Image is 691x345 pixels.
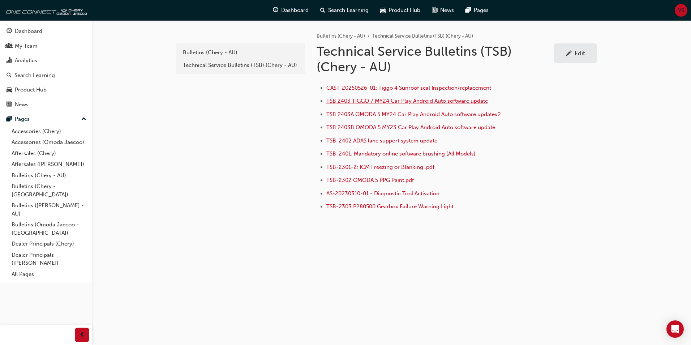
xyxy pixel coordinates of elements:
[374,3,426,18] a: car-iconProduct Hub
[326,98,488,104] a: TSB 2403 TIGGO 7 MY24 Car Play Android Auto software update
[81,115,86,124] span: up-icon
[9,137,89,148] a: Accessories (Omoda Jaecoo)
[281,6,309,14] span: Dashboard
[380,6,386,15] span: car-icon
[326,85,491,91] a: CAST-20250526-01: Tiggo 4 Sunroof seal Inspection/replacement
[314,3,374,18] a: search-iconSearch Learning
[7,116,12,123] span: pages-icon
[14,71,55,80] div: Search Learning
[3,112,89,126] button: Pages
[15,27,42,35] div: Dashboard
[474,6,489,14] span: Pages
[9,269,89,280] a: All Pages
[440,6,454,14] span: News
[183,61,299,69] div: Technical Service Bulletins (TSB) (Chery - AU)
[15,42,38,50] div: My Team
[9,148,89,159] a: Aftersales (Chery)
[3,39,89,53] a: My Team
[179,46,302,59] a: Bulletins (Chery - AU)
[9,200,89,219] a: Bulletins ([PERSON_NAME] - AU)
[554,43,597,63] a: Edit
[666,320,684,338] div: Open Intercom Messenger
[575,50,585,57] div: Edit
[183,48,299,57] div: Bulletins (Chery - AU)
[326,124,495,131] a: TSB 2403B OMODA 5 MY23 Car Play Android Auto software update
[465,6,471,15] span: pages-icon
[326,203,454,210] a: TSB-2303 P280500 Gearbox Failure Warning Light
[7,28,12,35] span: guage-icon
[326,177,414,183] a: TSB-2302 OMODA 5 PPG Paint.pdf
[4,3,87,17] img: oneconnect
[15,56,37,65] div: Analytics
[389,6,420,14] span: Product Hub
[675,4,687,17] button: VS
[267,3,314,18] a: guage-iconDashboard
[328,6,369,14] span: Search Learning
[9,181,89,200] a: Bulletins (Chery - [GEOGRAPHIC_DATA])
[9,159,89,170] a: Aftersales ([PERSON_NAME])
[9,219,89,238] a: Bulletins (Omoda Jaecoo - [GEOGRAPHIC_DATA])
[9,126,89,137] a: Accessories (Chery)
[566,51,572,58] span: pencil-icon
[9,170,89,181] a: Bulletins (Chery - AU)
[9,250,89,269] a: Dealer Principals ([PERSON_NAME])
[179,59,302,72] a: Technical Service Bulletins (TSB) (Chery - AU)
[7,72,12,79] span: search-icon
[7,87,12,93] span: car-icon
[80,331,85,340] span: prev-icon
[15,115,30,123] div: Pages
[426,3,460,18] a: news-iconNews
[15,86,47,94] div: Product Hub
[320,6,325,15] span: search-icon
[3,83,89,97] a: Product Hub
[7,102,12,108] span: news-icon
[326,164,434,170] a: TSB-2301-2: ICM Freezing or Blanking .pdf
[326,111,501,118] a: TSB 2403A OMODA 5 MY24 Car Play Android Auto software updatev2
[15,101,29,109] div: News
[3,25,89,38] a: Dashboard
[326,137,437,144] a: TSB-2402 ADAS lane support system update
[273,6,278,15] span: guage-icon
[326,190,439,197] a: AS-20230310-01 - Diagnostic Tool Activation
[3,23,89,112] button: DashboardMy TeamAnalyticsSearch LearningProduct HubNews
[678,6,684,14] span: VS
[3,98,89,111] a: News
[317,43,554,75] h1: Technical Service Bulletins (TSB) (Chery - AU)
[317,33,365,39] a: Bulletins (Chery - AU)
[7,57,12,64] span: chart-icon
[9,238,89,250] a: Dealer Principals (Chery)
[432,6,437,15] span: news-icon
[3,54,89,67] a: Analytics
[460,3,494,18] a: pages-iconPages
[3,69,89,82] a: Search Learning
[7,43,12,50] span: people-icon
[326,150,476,157] a: TSB-2401: Mandatory online software brushing (All Models)
[372,32,473,41] li: Technical Service Bulletins (TSB) (Chery - AU)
